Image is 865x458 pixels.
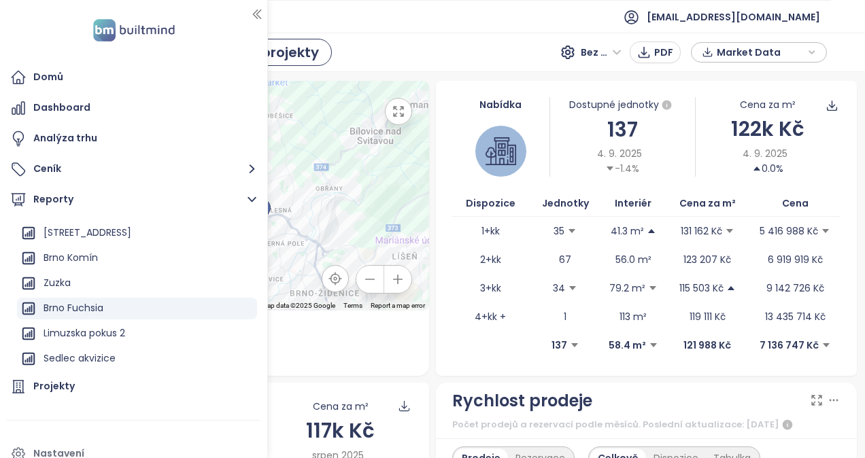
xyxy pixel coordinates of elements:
th: Cena [750,190,841,217]
span: Map data ©2025 Google [261,302,335,309]
p: 9 142 726 Kč [766,281,824,296]
a: Report a map error [371,302,425,309]
div: 117k Kč [268,415,413,446]
p: 13 435 714 Kč [765,309,826,324]
div: Zuzka [17,272,257,294]
th: Jednotky [529,190,603,217]
div: [STREET_ADDRESS] [44,224,131,241]
div: Dostupné jednotky [550,97,695,113]
p: 34 [553,281,565,296]
div: Brno Komín [44,249,98,266]
div: Dashboard [33,99,90,116]
th: Cena za m² [664,190,749,217]
p: 119 111 Kč [690,309,726,324]
div: Brno Komín [17,247,257,269]
div: Analýza trhu [33,130,97,147]
div: Cena za m² [313,399,369,414]
p: 123 207 Kč [683,252,731,267]
div: Projekty [33,378,75,395]
div: Brno Fuchsia [17,298,257,319]
span: [EMAIL_ADDRESS][DOMAIN_NAME] [647,1,820,33]
div: Limuzska pokus 2 [17,323,257,345]
div: Sedlec akvizice [44,350,116,367]
td: 1+kk [452,217,529,245]
span: PDF [654,45,673,60]
span: caret-up [726,283,736,293]
div: 0.0% [752,161,783,176]
a: Projekty [7,373,260,400]
div: Počet prodejů a rezervací podle měsíců. Poslední aktualizace: [DATE] [452,417,841,433]
p: 35 [554,224,564,239]
span: caret-down [821,340,831,350]
div: Nabídka [452,97,549,112]
th: Interiér [602,190,664,217]
p: 131 162 Kč [681,224,722,239]
div: Cena za m² [740,97,796,112]
th: Dispozice [452,190,529,217]
div: [STREET_ADDRESS] [17,222,257,244]
div: button [698,42,819,63]
span: caret-down [568,283,577,293]
span: caret-down [570,340,579,350]
button: Ceník [7,156,260,183]
p: 121 988 Kč [683,338,731,353]
span: caret-down [821,226,830,236]
a: Domů [7,64,260,91]
span: Market Data [717,42,804,63]
p: 5 416 988 Kč [760,224,818,239]
button: Reporty [7,186,260,213]
button: PDF [630,41,681,63]
p: 1 [564,309,566,324]
p: 67 [559,252,571,267]
td: 3+kk [452,274,529,302]
p: 137 [552,338,567,353]
p: 79.2 m² [609,281,645,296]
p: 56.0 m² [615,252,651,267]
p: 6 919 919 Kč [768,252,823,267]
div: Domů [33,69,63,86]
td: 2+kk [452,245,529,274]
div: -1.4% [605,161,639,176]
div: Zuzka [44,275,71,292]
span: caret-up [647,226,656,236]
a: Dashboard [7,94,260,122]
p: 115 503 Kč [679,281,724,296]
a: Terms (opens in new tab) [343,302,362,309]
div: Rychlost prodeje [452,388,592,414]
span: caret-down [605,164,615,173]
p: 58.4 m² [609,338,646,353]
span: 4. 9. 2025 [743,146,787,161]
div: Limuzska pokus 2 [44,325,125,342]
img: logo [89,16,179,44]
span: caret-down [725,226,734,236]
div: 137 [550,113,695,145]
span: caret-up [752,164,762,173]
p: 7 136 747 Kč [760,338,819,353]
p: 113 m² [620,309,647,324]
span: caret-down [649,340,658,350]
span: caret-down [648,283,658,293]
img: house [486,136,516,166]
p: 41.3 m² [611,224,644,239]
a: Analýza trhu [7,125,260,152]
span: 4. 9. 2025 [597,146,642,161]
div: 122k Kč [696,113,841,145]
div: Sedlec akvizice [17,348,257,370]
td: 4+kk + [452,302,529,331]
span: caret-down [567,226,577,236]
span: Bez DPH [581,42,622,63]
div: Brno Fuchsia [44,300,103,317]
